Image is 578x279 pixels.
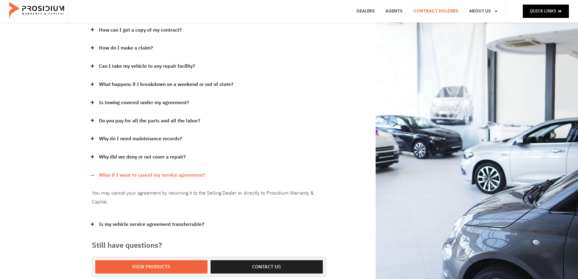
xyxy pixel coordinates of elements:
[530,7,556,15] span: Quick Links
[92,166,326,184] div: What if I want to cancel my service agreement?
[92,189,326,206] p: You may cancel your agreement by returning it to the Selling Dealer or directly to Prosidium Warr...
[92,39,326,57] div: How do I make a claim?
[523,5,569,18] a: Quick Links
[92,240,326,251] h3: Still have questions?
[92,148,326,166] div: Why did we deny or not cover a repair?
[99,80,233,89] a: What happens if I breakdown on a weekend or out of state?
[95,260,208,274] a: View Products
[99,220,204,229] a: Is my vehicle service agreement transferrable?
[92,184,326,216] div: What if I want to cancel my service agreement?
[99,171,205,180] a: What if I want to cancel my service agreement?
[99,134,182,143] a: Why do I need maintenance records?
[92,94,326,112] div: Is towing covered under my agreement?
[92,216,326,234] div: Is my vehicle service agreement transferrable?
[92,130,326,148] div: Why do I need maintenance records?
[99,117,200,125] a: Do you pay for all the parts and all the labor?
[99,26,182,35] a: How can I get a copy of my contract?
[92,57,326,76] div: Can I take my vehicle to any repair facility?
[99,44,153,53] a: How do I make a claim?
[92,112,326,130] div: Do you pay for all the parts and all the labor?
[92,76,326,94] div: What happens if I breakdown on a weekend or out of state?
[99,153,186,162] a: Why did we deny or not cover a repair?
[132,263,171,271] span: View Products
[252,263,281,271] span: Contact us
[92,21,326,39] div: How can I get a copy of my contract?
[99,62,195,71] a: Can I take my vehicle to any repair facility?
[211,260,323,274] a: Contact us
[99,98,189,107] a: Is towing covered under my agreement?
